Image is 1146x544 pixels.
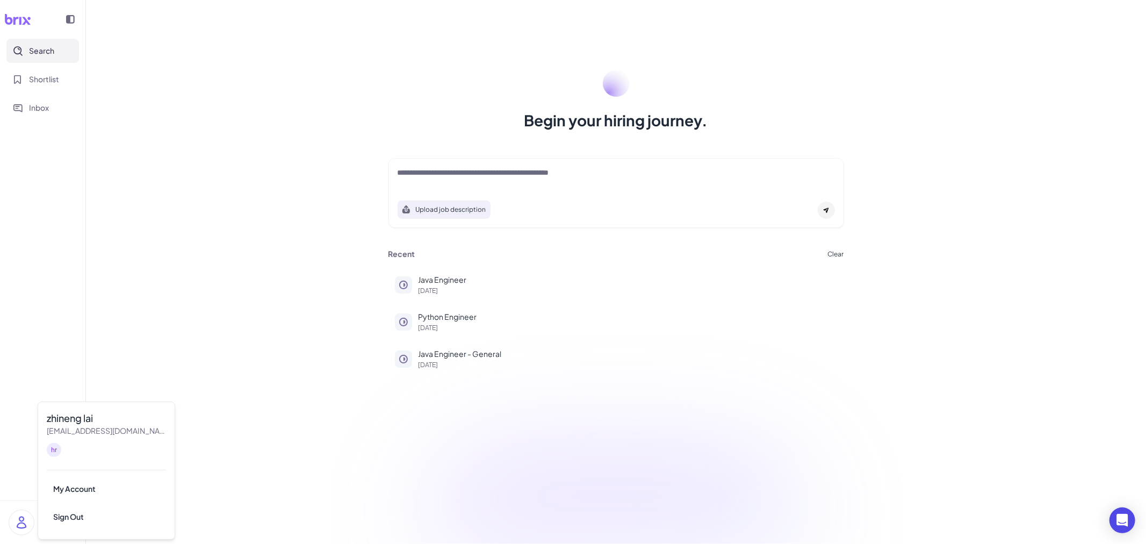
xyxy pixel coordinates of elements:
[1109,507,1135,533] div: Open Intercom Messenger
[47,477,166,500] div: My Account
[388,342,844,375] button: Java Engineer - General[DATE]
[29,102,49,113] span: Inbox
[6,39,79,63] button: Search
[419,288,838,294] p: [DATE]
[419,325,838,331] p: [DATE]
[419,274,838,285] p: Java Engineer
[6,96,79,120] button: Inbox
[419,362,838,368] p: [DATE]
[419,348,838,360] p: Java Engineer - General
[6,67,79,91] button: Shortlist
[47,443,61,457] div: hr
[828,251,844,257] button: Clear
[47,425,166,436] div: ceshi03@qq.com
[47,411,166,425] div: anonymous
[398,201,491,219] button: Search using job description
[29,45,54,56] span: Search
[388,249,415,259] h3: Recent
[419,311,838,323] p: Python Engineer
[29,74,59,85] span: Shortlist
[388,268,844,300] button: Java Engineer[DATE]
[9,510,34,535] img: user_logo.png
[47,505,166,528] div: Sign Out
[524,110,708,131] h1: Begin your hiring journey.
[388,305,844,338] button: Python Engineer[DATE]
